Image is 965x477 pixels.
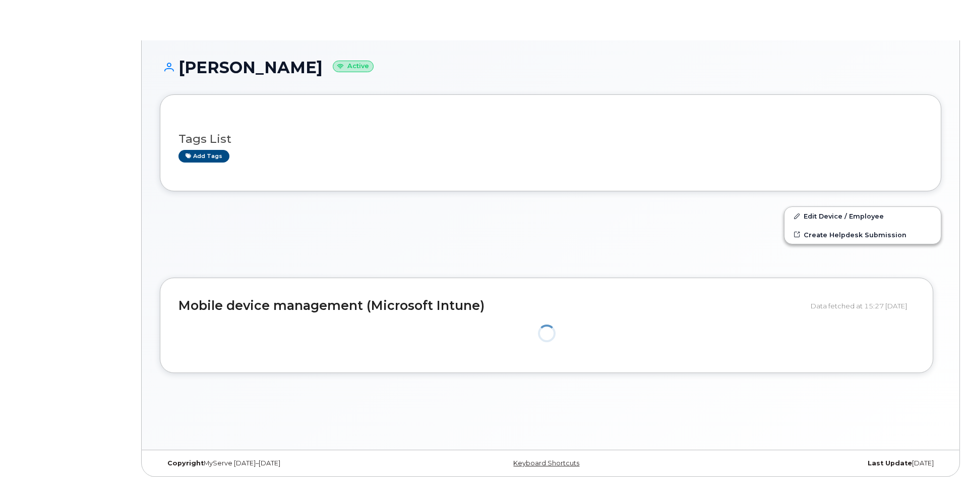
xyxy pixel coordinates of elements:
[785,207,941,225] a: Edit Device / Employee
[167,459,204,467] strong: Copyright
[333,61,374,72] small: Active
[160,59,941,76] h1: [PERSON_NAME]
[178,150,229,163] a: Add tags
[868,459,912,467] strong: Last Update
[178,299,803,313] h2: Mobile device management (Microsoft Intune)
[513,459,579,467] a: Keyboard Shortcuts
[178,133,923,145] h3: Tags List
[785,226,941,244] a: Create Helpdesk Submission
[160,459,420,467] div: MyServe [DATE]–[DATE]
[681,459,941,467] div: [DATE]
[811,296,915,315] div: Data fetched at 15:27 [DATE]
